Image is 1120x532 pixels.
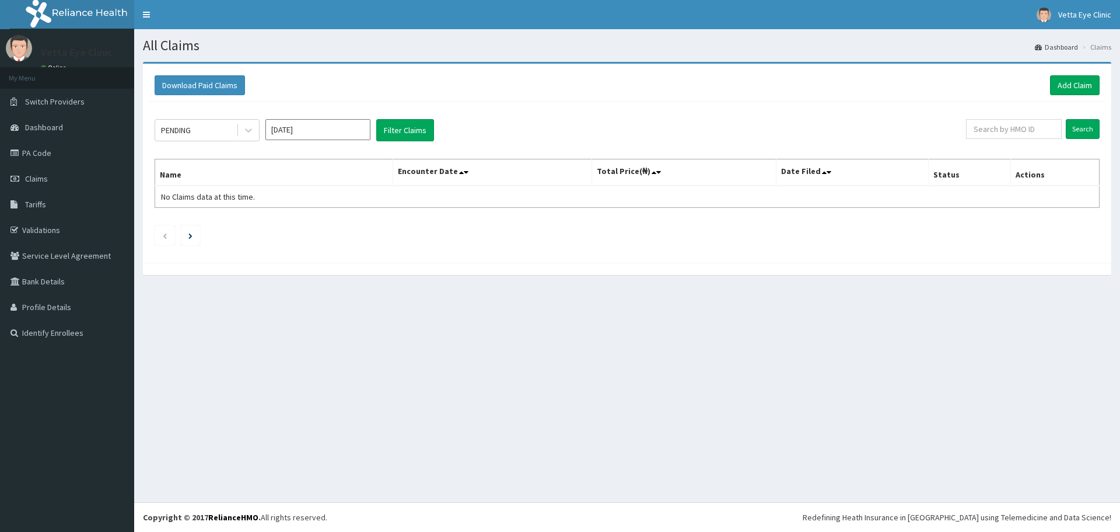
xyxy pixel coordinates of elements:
div: Redefining Heath Insurance in [GEOGRAPHIC_DATA] using Telemedicine and Data Science! [803,512,1111,523]
span: Claims [25,173,48,184]
img: User Image [6,35,32,61]
a: Previous page [162,230,167,241]
a: Add Claim [1050,75,1100,95]
th: Status [928,159,1010,186]
li: Claims [1079,42,1111,52]
span: No Claims data at this time. [161,192,255,202]
div: PENDING [161,124,191,136]
input: Select Month and Year [265,119,370,140]
a: RelianceHMO [208,512,258,523]
strong: Copyright © 2017 . [143,512,261,523]
input: Search [1066,119,1100,139]
th: Total Price(₦) [591,159,776,186]
a: Online [41,64,69,72]
th: Encounter Date [393,159,591,186]
th: Date Filed [776,159,928,186]
span: Switch Providers [25,96,85,107]
a: Next page [188,230,192,241]
button: Filter Claims [376,119,434,141]
a: Dashboard [1035,42,1078,52]
footer: All rights reserved. [134,502,1120,532]
h1: All Claims [143,38,1111,53]
span: Dashboard [25,122,63,133]
p: Vetta Eye Clinic [41,47,113,58]
span: Tariffs [25,199,46,210]
img: User Image [1037,8,1051,22]
input: Search by HMO ID [966,119,1062,139]
span: Vetta Eye Clinic [1058,9,1111,20]
th: Actions [1010,159,1099,186]
button: Download Paid Claims [155,75,245,95]
th: Name [155,159,393,186]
